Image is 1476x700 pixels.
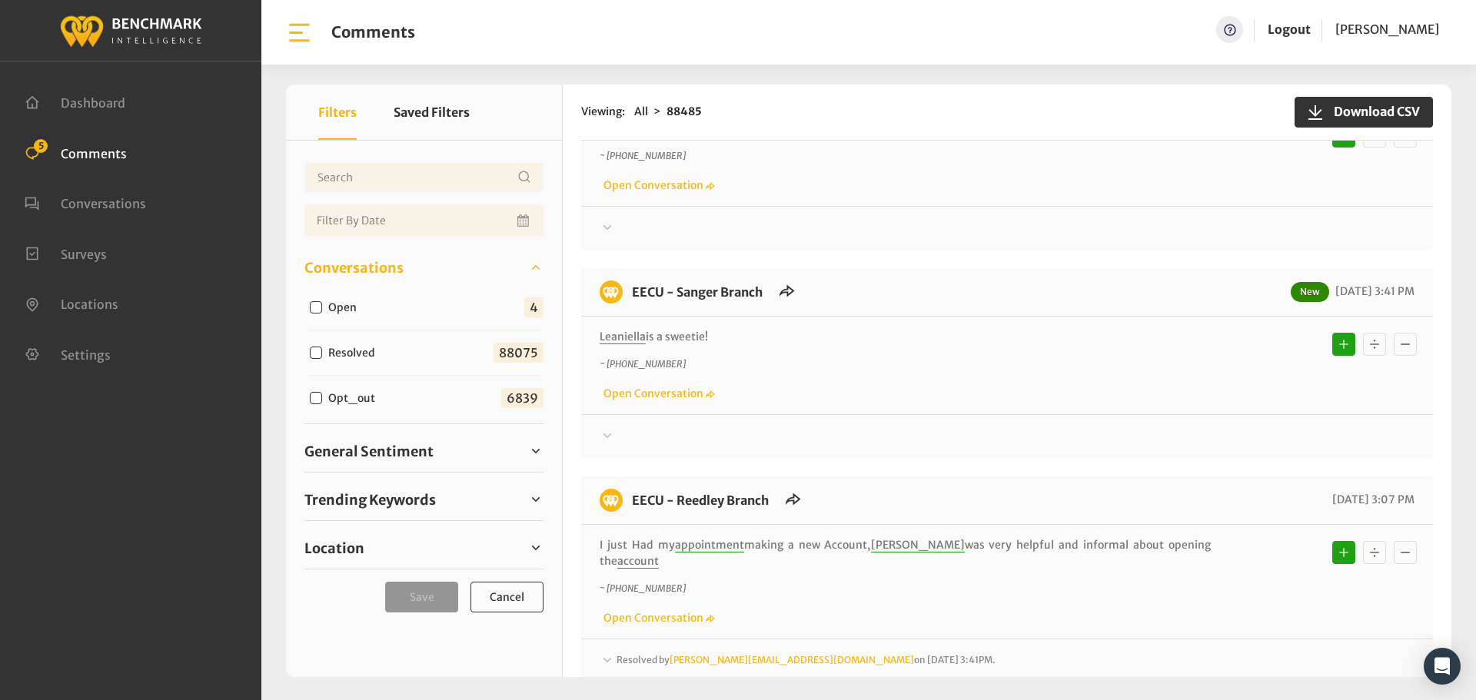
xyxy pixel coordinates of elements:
a: Open Conversation [600,611,715,625]
span: Resolved by on [DATE] 3:41PM. [617,654,996,665]
h6: EECU - Sanger Branch [623,280,772,304]
span: All [634,105,648,118]
span: 5 [34,139,48,153]
div: Basic example [1328,537,1421,568]
button: Download CSV [1295,97,1433,128]
span: Conversations [304,257,404,278]
img: benchmark [600,280,623,304]
span: Viewing: [581,104,625,120]
span: Download CSV [1325,102,1420,121]
span: Dashboard [61,95,125,111]
input: Resolved [310,347,322,359]
a: [PERSON_NAME][EMAIL_ADDRESS][DOMAIN_NAME] [670,654,914,665]
h6: EECU - Reedley Branch [623,489,778,512]
span: Locations [61,297,118,312]
span: Conversations [61,196,146,211]
a: Logout [1268,22,1311,37]
button: Saved Filters [394,85,470,140]
a: General Sentiment [304,440,544,463]
input: Open [310,301,322,314]
span: Trending Keywords [304,489,436,510]
label: Resolved [323,345,387,361]
button: Cancel [470,582,544,612]
span: [DATE] 3:07 PM [1328,493,1414,506]
img: benchmark [59,12,202,49]
a: [PERSON_NAME] [1335,16,1439,43]
span: Settings [61,347,111,362]
button: Filters [318,85,357,140]
span: [PERSON_NAME] [1335,22,1439,37]
a: Location [304,536,544,559]
a: Conversations [304,256,544,279]
span: Location [304,538,364,559]
img: bar [286,19,313,46]
input: Username [304,162,544,193]
span: Surveys [61,246,107,261]
span: 88075 [494,343,544,363]
input: Date range input field [304,205,544,236]
i: ~ [PHONE_NUMBER] [600,358,686,370]
i: ~ [PHONE_NUMBER] [600,582,686,594]
span: General Sentiment [304,441,434,462]
a: Conversations [25,194,146,210]
span: [PERSON_NAME] [871,538,965,552]
label: Opt_out [323,390,387,406]
label: Open [323,300,369,316]
i: ~ [PHONE_NUMBER] [600,150,686,161]
img: benchmark [600,489,623,512]
a: Open Conversation [600,178,715,192]
span: New [1291,282,1329,302]
a: Dashboard [25,94,125,109]
p: I just Had my making a new Account, was very helpful and informal about opening the [600,537,1211,569]
div: Basic example [1328,329,1421,360]
span: [DATE] 3:41 PM [1331,284,1414,298]
a: Locations [25,295,118,310]
input: Opt_out [310,392,322,404]
span: 4 [524,297,544,317]
strong: 88485 [667,105,702,118]
span: Leaniella [600,330,646,344]
a: Surveys [25,245,107,260]
h1: Comments [331,23,415,41]
button: Open Calendar [514,205,534,236]
div: Open Intercom Messenger [1424,648,1461,685]
a: EECU - Reedley Branch [632,493,769,508]
span: 6839 [501,388,544,408]
span: account [617,554,659,569]
span: appointment [675,538,744,552]
a: Trending Keywords [304,488,544,511]
a: Open Conversation [600,386,715,400]
a: Settings [25,346,111,361]
span: Comments [61,145,127,161]
a: Comments 5 [25,144,127,160]
p: is a sweetie! [600,329,1211,345]
div: Resolved by[PERSON_NAME][EMAIL_ADDRESS][DOMAIN_NAME]on [DATE] 3:41PM. [600,652,1414,670]
a: Logout [1268,16,1311,43]
a: EECU - Sanger Branch [632,284,763,300]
